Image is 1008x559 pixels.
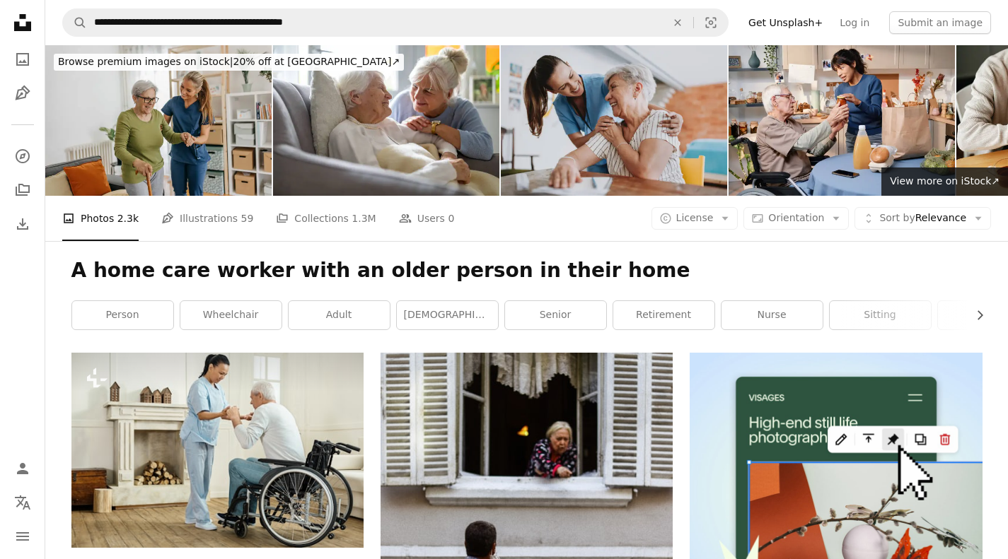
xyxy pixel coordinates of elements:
a: Log in / Sign up [8,454,37,483]
button: Visual search [694,9,728,36]
span: Relevance [879,211,966,225]
span: 1.3M [352,211,376,226]
a: adult [289,301,390,329]
a: sitting [830,301,931,329]
button: Search Unsplash [63,9,87,36]
span: Browse premium images on iStock | [58,56,233,67]
h1: A home care worker with an older person in their home [71,258,983,283]
button: Sort byRelevance [855,207,991,230]
a: Log in [831,11,878,34]
span: 59 [241,211,254,226]
a: Users 0 [399,196,455,241]
img: Step by step [45,45,272,196]
button: Language [8,488,37,517]
a: wheelchair [180,301,282,329]
a: Explore [8,142,37,170]
a: View more on iStock↗ [881,167,1008,196]
a: person [72,301,173,329]
a: Browse premium images on iStock|20% off at [GEOGRAPHIC_DATA]↗ [45,45,412,79]
img: Home care healthcare professional hugging senior patient [501,45,727,196]
img: Woman buying food for senior man [729,45,955,196]
button: Submit an image [889,11,991,34]
span: View more on iStock ↗ [890,175,1000,187]
button: Menu [8,522,37,551]
a: Collections 1.3M [276,196,376,241]
a: retirement [613,301,714,329]
a: senior [505,301,606,329]
a: Be careful. Professional experienced female caregiver holding her patients hands and helping him ... [71,443,364,456]
a: Download History [8,210,37,238]
button: License [651,207,738,230]
a: Illustrations [8,79,37,107]
a: Photos [8,45,37,73]
a: Get Unsplash+ [740,11,831,34]
span: Orientation [768,212,824,223]
a: a man and a woman looking out of a window [381,529,673,541]
span: 20% off at [GEOGRAPHIC_DATA] ↗ [58,56,400,67]
a: nurse [722,301,823,329]
img: Be careful. Professional experienced female caregiver holding her patients hands and helping him ... [71,353,364,547]
span: 0 [448,211,454,226]
a: Collections [8,176,37,204]
span: Sort by [879,212,915,223]
button: Orientation [743,207,849,230]
span: License [676,212,714,223]
form: Find visuals sitewide [62,8,729,37]
button: scroll list to the right [967,301,983,329]
a: [DEMOGRAPHIC_DATA] [397,301,498,329]
a: Illustrations 59 [161,196,253,241]
button: Clear [662,9,693,36]
img: Elderly woman with her caregiver at nursing home [273,45,499,196]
